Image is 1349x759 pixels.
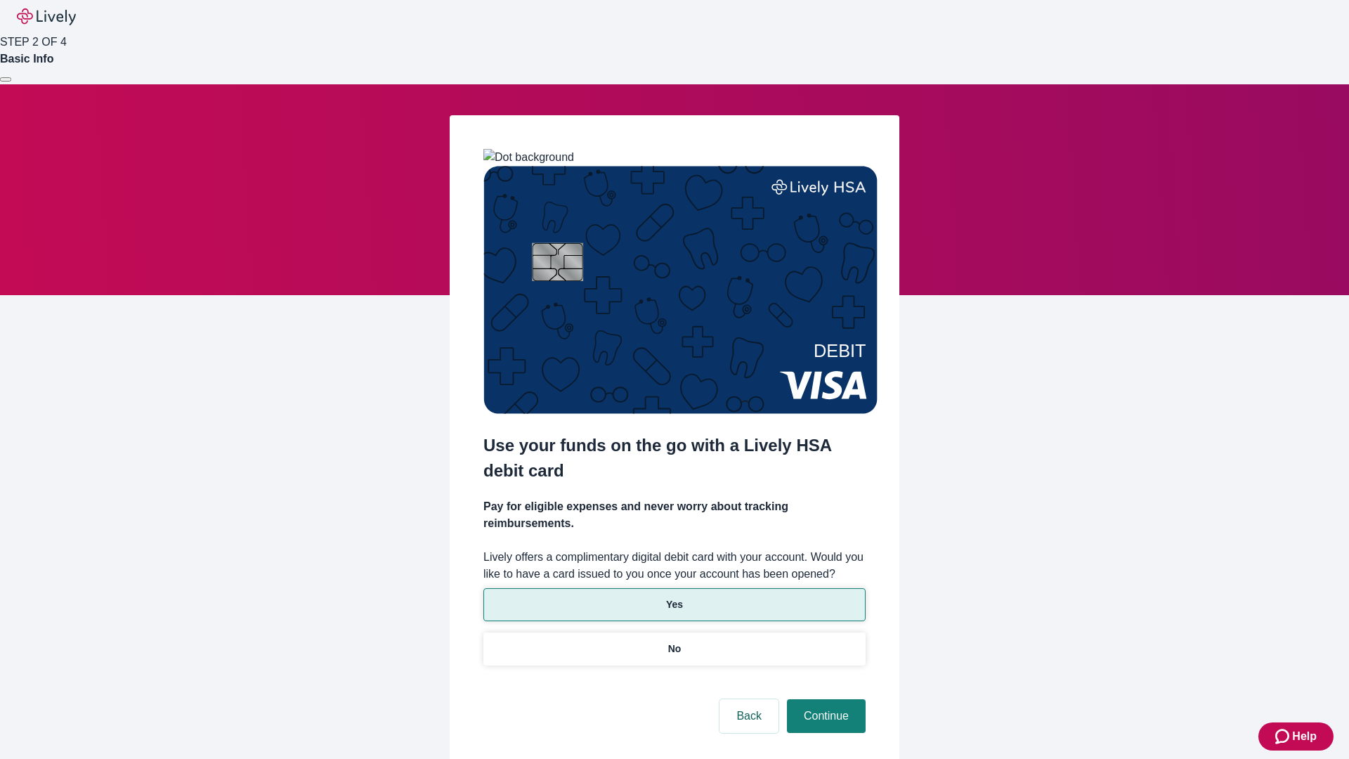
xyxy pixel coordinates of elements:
[483,498,866,532] h4: Pay for eligible expenses and never worry about tracking reimbursements.
[1258,722,1334,751] button: Zendesk support iconHelp
[719,699,778,733] button: Back
[483,549,866,583] label: Lively offers a complimentary digital debit card with your account. Would you like to have a card...
[483,149,574,166] img: Dot background
[483,588,866,621] button: Yes
[1275,728,1292,745] svg: Zendesk support icon
[17,8,76,25] img: Lively
[666,597,683,612] p: Yes
[483,166,878,414] img: Debit card
[668,642,682,656] p: No
[787,699,866,733] button: Continue
[483,433,866,484] h2: Use your funds on the go with a Lively HSA debit card
[483,632,866,666] button: No
[1292,728,1317,745] span: Help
